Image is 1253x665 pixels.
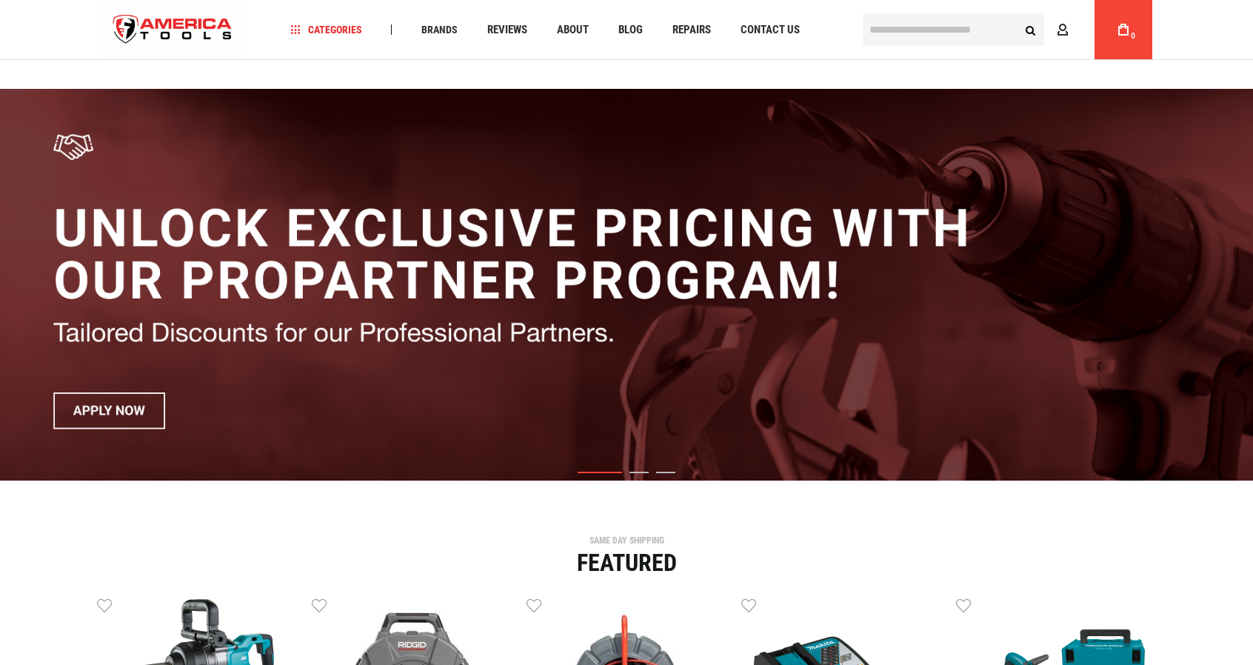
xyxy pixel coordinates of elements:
a: store logo [101,2,244,58]
a: Brands [415,20,464,40]
span: Repairs [672,24,711,36]
span: Categories [291,24,362,35]
a: Reviews [481,20,534,40]
div: SAME DAY SHIPPING [97,536,1156,545]
span: Contact Us [741,24,800,36]
span: Reviews [487,24,527,36]
a: Blog [612,20,649,40]
span: 0 [1131,32,1135,40]
span: Brands [421,24,458,35]
a: About [550,20,595,40]
span: Blog [618,24,643,36]
a: Repairs [666,20,718,40]
span: About [557,24,589,36]
div: Featured [97,551,1156,575]
button: Search [1016,16,1044,44]
a: Categories [284,20,369,40]
a: Contact Us [734,20,806,40]
img: America Tools [101,2,244,58]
